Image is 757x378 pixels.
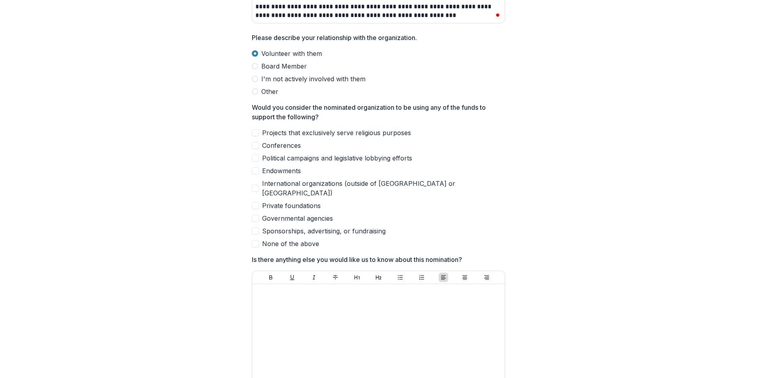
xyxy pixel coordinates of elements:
[262,128,411,137] span: Projects that exclusively serve religious purposes
[252,255,462,264] p: Is there anything else you would like us to know about this nomination?
[262,153,412,163] span: Political campaigns and legislative lobbying efforts
[261,61,307,71] span: Board Member
[331,273,340,282] button: Strike
[261,74,365,84] span: I'm not actively involved with them
[417,273,426,282] button: Ordered List
[252,103,500,122] p: Would you consider the nominated organization to be using any of the funds to support the following?
[352,273,362,282] button: Heading 1
[261,87,278,96] span: Other
[396,273,405,282] button: Bullet List
[261,49,322,58] span: Volunteer with them
[482,273,491,282] button: Align Right
[374,273,383,282] button: Heading 2
[252,33,417,42] p: Please describe your relationship with the organization.
[262,201,321,210] span: Private foundations
[287,273,297,282] button: Underline
[460,273,470,282] button: Align Center
[439,273,448,282] button: Align Left
[266,273,276,282] button: Bold
[262,179,505,198] span: International organizations (outside of [GEOGRAPHIC_DATA] or [GEOGRAPHIC_DATA])
[262,214,333,223] span: Governmental agencies
[262,239,319,248] span: None of the above
[309,273,319,282] button: Italicize
[262,141,301,150] span: Conferences
[262,166,301,176] span: Endowments
[262,226,386,236] span: Sponsorships, advertising, or fundraising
